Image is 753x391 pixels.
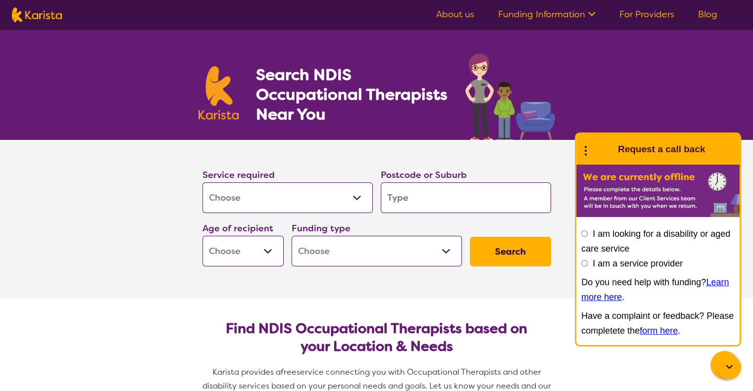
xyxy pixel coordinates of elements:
h1: Request a call back [618,142,705,157]
a: About us [436,8,474,20]
span: Karista provides a [212,367,281,377]
button: Search [470,237,551,266]
label: Service required [202,169,275,181]
img: Karista logo [12,7,62,22]
a: form here [640,326,678,336]
label: I am a service provider [593,259,683,268]
a: For Providers [619,8,674,20]
img: Karista [592,139,612,159]
h1: Search NDIS Occupational Therapists Near You [255,65,448,124]
img: Karista offline chat form to request call back [576,165,740,217]
span: free [281,367,297,377]
a: Funding Information [498,8,596,20]
label: Funding type [292,222,351,234]
input: Type [381,182,551,213]
label: I am looking for a disability or aged care service [581,229,730,254]
label: Age of recipient [202,222,273,234]
p: Do you need help with funding? . [581,275,735,304]
p: Have a complaint or feedback? Please completete the . [581,308,735,338]
label: Postcode or Suburb [381,169,467,181]
h2: Find NDIS Occupational Therapists based on your Location & Needs [210,320,543,355]
a: Blog [698,8,717,20]
button: Channel Menu [710,351,738,379]
img: Karista logo [199,66,239,120]
img: occupational-therapy [465,53,555,140]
